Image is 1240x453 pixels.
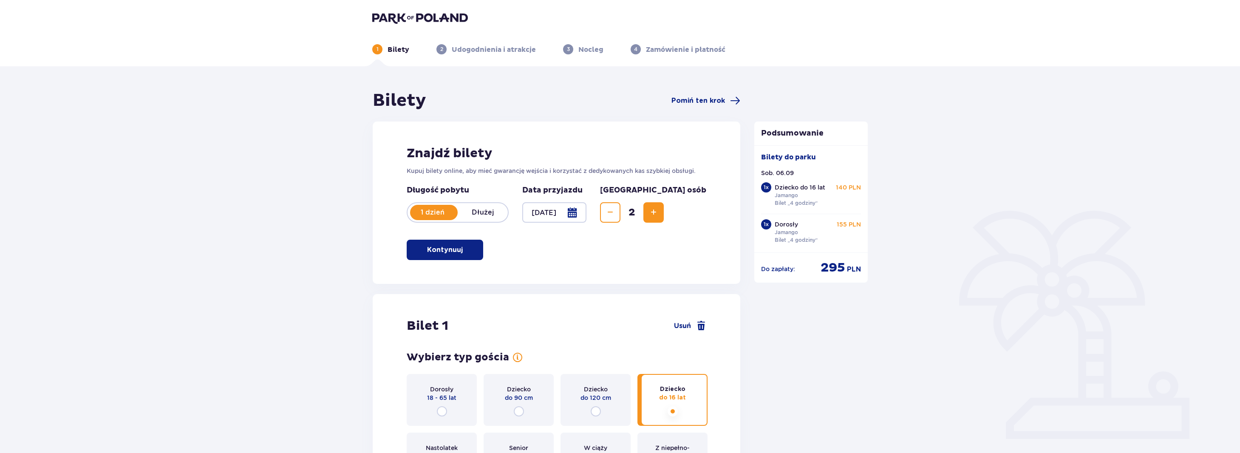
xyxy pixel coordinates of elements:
p: Bilet „4 godziny” [775,236,818,244]
p: PLN [847,265,861,274]
p: Sob. 06.09 [761,169,794,177]
p: Do zapłaty : [761,265,795,273]
p: Udogodnienia i atrakcje [452,45,536,54]
p: 140 PLN [836,183,861,192]
p: Dziecko [584,385,608,394]
a: Usuń [674,321,706,331]
div: 1 x [761,219,771,229]
span: Usuń [674,321,691,331]
button: Increase [643,202,664,223]
p: 4 [634,45,637,53]
p: Dziecko do 16 lat [775,183,825,192]
h2: Znajdź bilety [407,145,706,161]
p: 1 dzień [408,208,458,217]
p: W ciąży [584,444,607,452]
p: Podsumowanie [754,128,868,139]
p: Bilety do parku [761,153,816,162]
span: Pomiń ten krok [671,96,725,105]
div: 1 x [761,182,771,193]
p: do 90 cm [505,394,533,402]
p: 2 [440,45,443,53]
a: Pomiń ten krok [671,96,740,106]
p: Dorosły [430,385,453,394]
p: Nocleg [578,45,603,54]
p: Zamówienie i płatność [646,45,725,54]
p: Dorosły [775,220,798,229]
img: Park of Poland logo [372,12,468,24]
p: Dziecko [660,385,685,394]
p: 18 - 65 lat [427,394,456,402]
p: do 16 lat [659,394,686,402]
p: 295 [821,260,845,276]
p: Nastolatek [426,444,458,452]
p: 155 PLN [837,220,861,229]
p: Kontynuuj [427,245,463,255]
p: [GEOGRAPHIC_DATA] osób [600,185,706,195]
p: Senior [509,444,528,452]
p: Wybierz typ gościa [407,351,509,364]
button: Kontynuuj [407,240,483,260]
p: Kupuj bilety online, aby mieć gwarancję wejścia i korzystać z dedykowanych kas szybkiej obsługi. [407,167,706,175]
h1: Bilety [373,90,426,111]
p: Bilety [388,45,409,54]
p: Jamango [775,192,798,199]
p: Jamango [775,229,798,236]
p: do 120 cm [580,394,611,402]
p: Dziecko [507,385,531,394]
p: Długość pobytu [407,185,509,195]
p: Bilet 1 [407,318,448,334]
p: 3 [567,45,570,53]
p: Dłużej [458,208,508,217]
button: Decrease [600,202,620,223]
p: Data przyjazdu [522,185,583,195]
span: 2 [622,206,642,219]
p: Bilet „4 godziny” [775,199,818,207]
p: 1 [377,45,379,53]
